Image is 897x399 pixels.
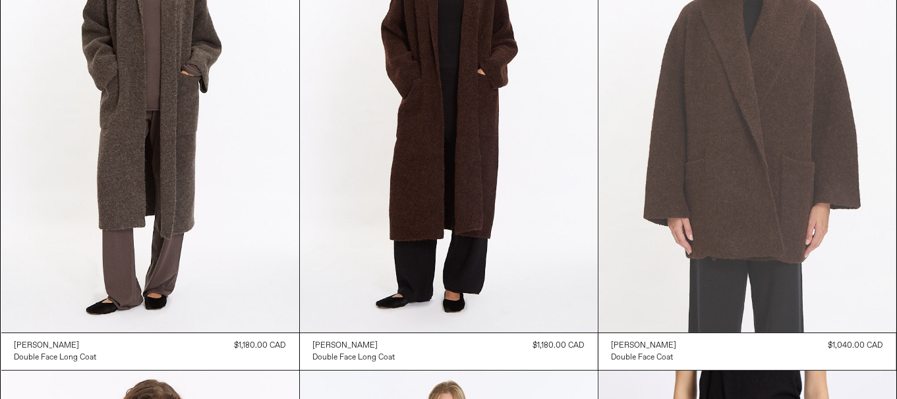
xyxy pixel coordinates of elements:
[313,352,395,363] a: Double Face Long Coat
[612,340,677,352] div: [PERSON_NAME]
[533,340,585,352] div: $1,180.00 CAD
[235,340,286,352] div: $1,180.00 CAD
[313,340,378,352] div: [PERSON_NAME]
[828,340,883,352] div: $1,040.00 CAD
[14,340,80,352] div: [PERSON_NAME]
[313,340,395,352] a: [PERSON_NAME]
[14,352,97,363] a: Double Face Long Coat
[612,340,677,352] a: [PERSON_NAME]
[14,340,97,352] a: [PERSON_NAME]
[612,352,674,363] div: Double Face Coat
[612,352,677,363] a: Double Face Coat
